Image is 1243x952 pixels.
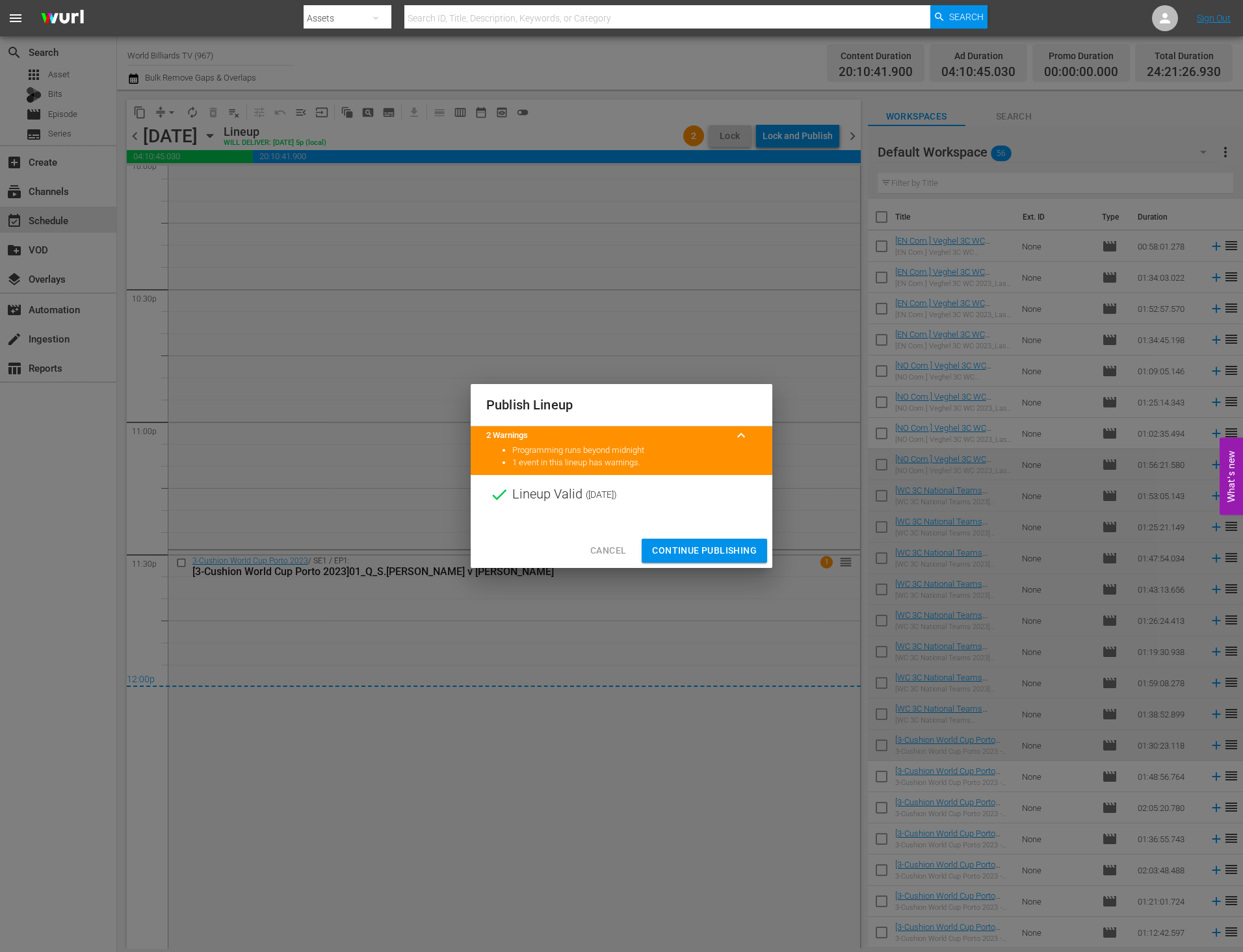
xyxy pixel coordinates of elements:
[726,420,757,451] button: keyboard_arrow_up
[949,5,984,29] span: Search
[652,543,757,559] span: Continue Publishing
[1197,13,1231,23] a: Sign Out
[1220,437,1243,515] button: Open Feedback Widget
[486,394,757,415] h2: Publish Lineup
[586,485,617,504] span: ( [DATE] )
[642,539,767,563] button: Continue Publishing
[512,444,757,457] li: Programming runs beyond midnight
[486,430,726,442] title: 2 Warnings
[471,475,772,514] div: Lineup Valid
[733,428,749,443] span: keyboard_arrow_up
[580,539,636,563] button: Cancel
[8,10,23,26] span: menu
[31,3,94,34] img: ans4CAIJ8jUAAAAAAAAAAAAAAAAAAAAAAAAgQb4GAAAAAAAAAAAAAAAAAAAAAAAAJMjXAAAAAAAAAAAAAAAAAAAAAAAAgAT5G...
[512,457,757,469] li: 1 event in this lineup has warnings.
[590,543,626,559] span: Cancel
